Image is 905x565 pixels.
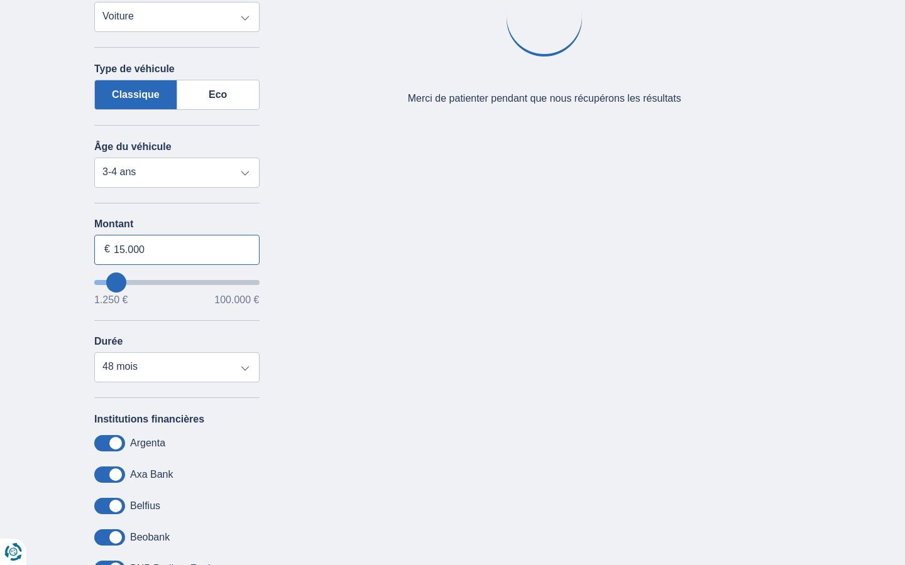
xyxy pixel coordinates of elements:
label: Axa Bank [130,469,173,480]
label: Eco [177,80,260,110]
label: Classique [94,80,177,110]
label: Institutions financières [94,414,204,425]
input: wantToBorrow [94,280,260,285]
div: Merci de patienter pendant que nous récupérons les résultats [408,92,681,106]
label: Argenta [130,438,165,449]
label: Âge du véhicule [94,141,172,153]
label: Beobank [130,532,170,543]
label: Type de véhicule [94,63,175,75]
label: Belfius [130,500,160,512]
span: 100.000 € [214,295,259,305]
span: € [104,242,110,257]
label: Durée [94,336,123,347]
label: Montant [94,218,260,230]
span: 1.250 € [94,295,128,305]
